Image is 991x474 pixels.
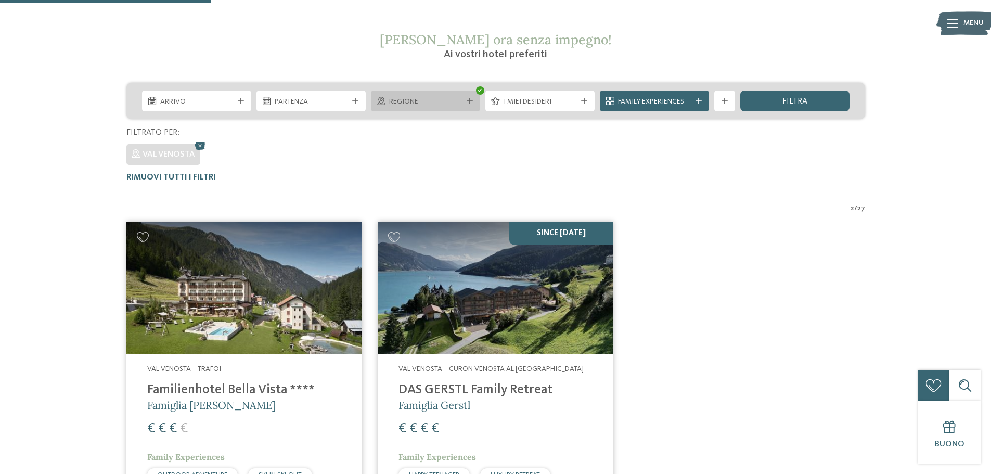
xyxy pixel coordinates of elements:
span: Val Venosta – Curon Venosta al [GEOGRAPHIC_DATA] [398,365,584,373]
span: € [431,422,439,435]
span: € [420,422,428,435]
h4: DAS GERSTL Family Retreat [398,382,593,398]
span: € [147,422,155,435]
span: Rimuovi tutti i filtri [126,173,216,182]
span: € [409,422,417,435]
span: Buono [935,440,964,449]
span: € [398,422,406,435]
span: Family Experiences [398,452,476,462]
span: Famiglia Gerstl [398,399,470,412]
span: filtra [782,97,807,106]
span: Partenza [275,97,348,107]
span: I miei desideri [504,97,576,107]
span: Filtrato per: [126,129,179,137]
span: € [169,422,177,435]
span: Regione [389,97,462,107]
span: Famiglia [PERSON_NAME] [147,399,276,412]
span: [PERSON_NAME] ora senza impegno! [380,31,612,48]
span: Ai vostri hotel preferiti [444,49,547,60]
span: € [158,422,166,435]
span: € [180,422,188,435]
span: 2 [851,203,854,214]
span: Family Experiences [618,97,691,107]
img: Cercate un hotel per famiglie? Qui troverete solo i migliori! [378,222,613,354]
span: Val Venosta – Trafoi [147,365,221,373]
span: Family Experiences [147,452,225,462]
span: / [854,203,857,214]
img: Cercate un hotel per famiglie? Qui troverete solo i migliori! [126,222,362,354]
span: Val Venosta [143,150,195,159]
span: Arrivo [160,97,233,107]
a: Buono [918,401,981,464]
span: 27 [857,203,865,214]
h4: Familienhotel Bella Vista **** [147,382,341,398]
